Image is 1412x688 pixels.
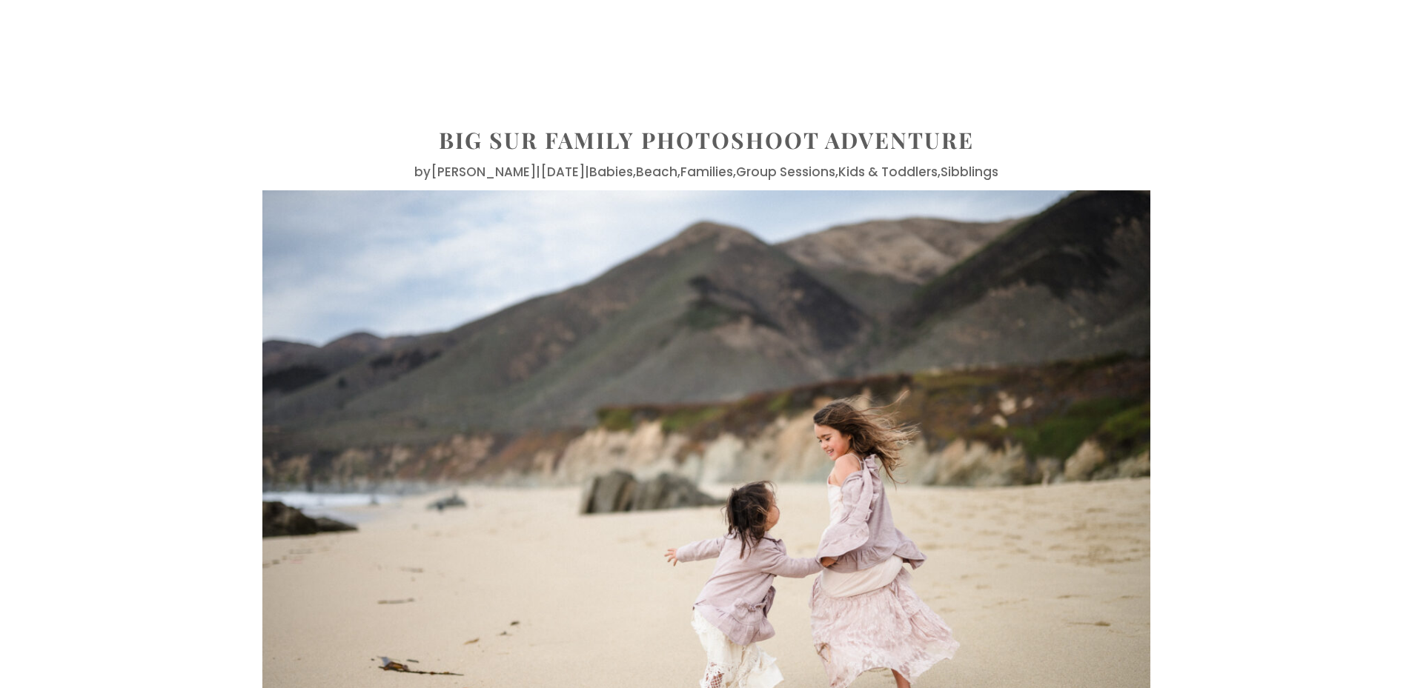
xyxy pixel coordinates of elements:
[941,163,998,181] a: Sibblings
[636,163,677,181] a: Beach
[540,163,585,181] span: [DATE]
[439,125,974,155] a: Big Sur Family Photoshoot Adventure
[431,163,536,181] a: [PERSON_NAME]
[262,162,1150,182] p: by | | , , , , ,
[838,163,938,181] a: Kids & Toddlers
[736,163,835,181] a: Group Sessions
[680,163,733,181] a: Families
[589,163,633,181] a: Babies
